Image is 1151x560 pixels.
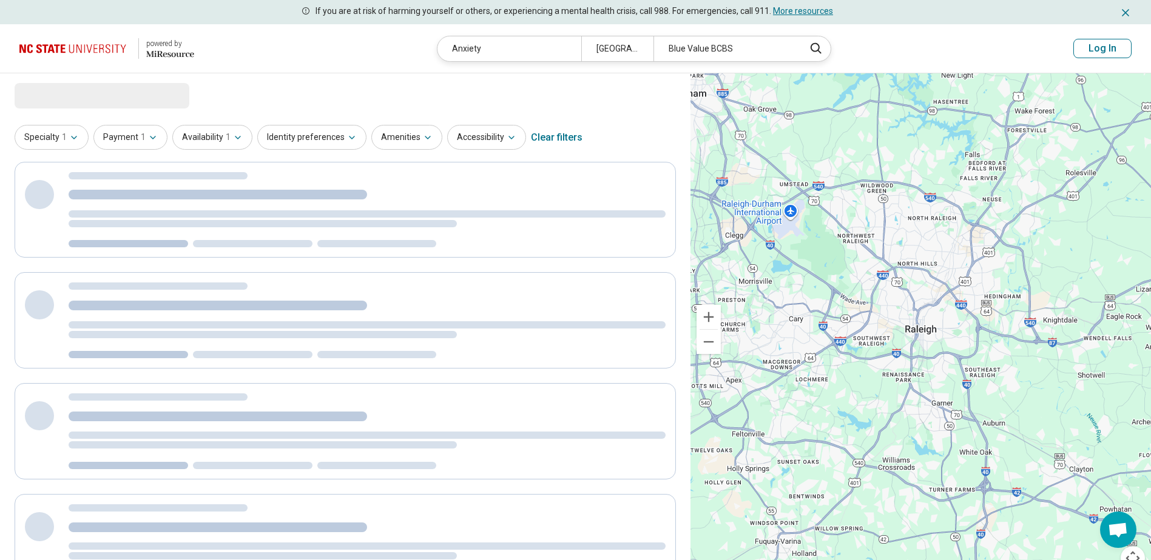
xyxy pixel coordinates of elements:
button: Dismiss [1119,5,1132,19]
span: 1 [226,131,231,144]
div: Clear filters [531,123,582,152]
button: Payment1 [93,125,167,150]
button: Accessibility [447,125,526,150]
a: More resources [773,6,833,16]
span: Loading... [15,83,116,107]
div: Blue Value BCBS [653,36,797,61]
a: Open chat [1100,512,1136,548]
button: Log In [1073,39,1132,58]
div: powered by [146,38,194,49]
span: 1 [62,131,67,144]
button: Specialty1 [15,125,89,150]
button: Identity preferences [257,125,366,150]
button: Zoom out [697,330,721,354]
p: If you are at risk of harming yourself or others, or experiencing a mental health crisis, call 98... [316,5,833,18]
div: Anxiety [437,36,581,61]
button: Availability1 [172,125,252,150]
button: Amenities [371,125,442,150]
span: 1 [141,131,146,144]
button: Zoom in [697,305,721,329]
div: [GEOGRAPHIC_DATA], [GEOGRAPHIC_DATA] [581,36,653,61]
a: North Carolina State University powered by [19,34,194,63]
img: North Carolina State University [19,34,131,63]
